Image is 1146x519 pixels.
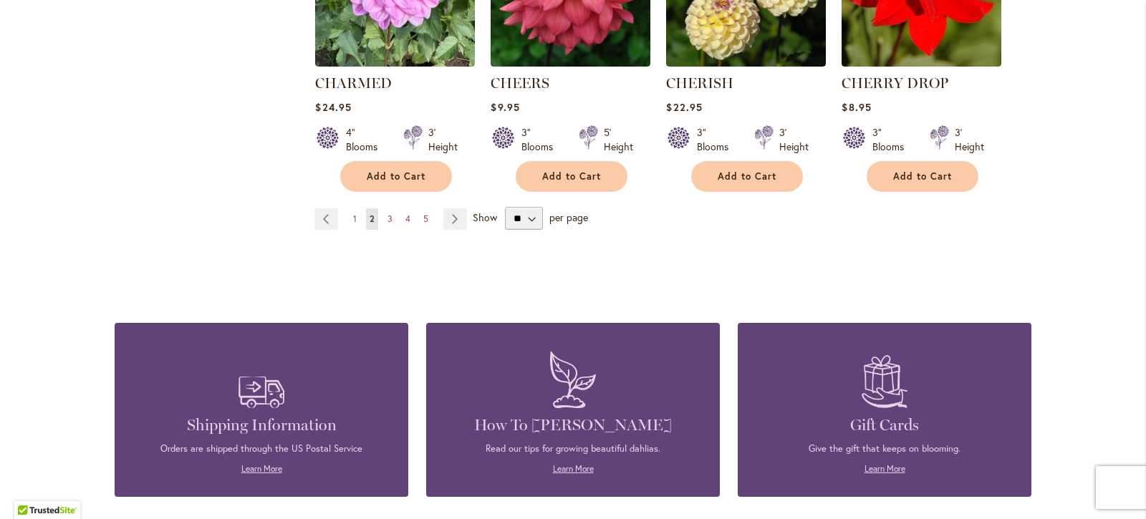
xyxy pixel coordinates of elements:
h4: Gift Cards [759,415,1010,435]
div: 3' Height [428,125,458,154]
a: Learn More [241,463,282,474]
button: Add to Cart [691,161,803,192]
h4: Shipping Information [136,415,387,435]
a: 3 [384,208,396,230]
span: Add to Cart [718,170,776,183]
span: $24.95 [315,100,351,114]
p: Read our tips for growing beautiful dahlias. [448,442,698,455]
span: 4 [405,213,410,224]
a: CHARMED [315,74,392,92]
button: Add to Cart [340,161,452,192]
div: 3" Blooms [872,125,913,154]
span: Add to Cart [893,170,952,183]
a: CHEERS [491,74,549,92]
span: Show [473,210,497,224]
div: 3" Blooms [521,125,562,154]
a: CHERRY DROP [842,74,948,92]
div: 5' Height [604,125,633,154]
a: Learn More [553,463,594,474]
a: 4 [402,208,414,230]
a: 5 [420,208,432,230]
div: 3' Height [955,125,984,154]
span: per page [549,210,588,224]
a: Learn More [865,463,905,474]
p: Orders are shipped through the US Postal Service [136,442,387,455]
a: CHERISH [666,56,826,69]
p: Give the gift that keeps on blooming. [759,442,1010,455]
span: 1 [353,213,357,224]
div: 3' Height [779,125,809,154]
span: $8.95 [842,100,871,114]
a: CHARMED [315,56,475,69]
div: 3" Blooms [697,125,737,154]
a: CHERRY DROP [842,56,1001,69]
span: 5 [423,213,428,224]
span: 2 [370,213,375,224]
span: Add to Cart [367,170,425,183]
span: 3 [387,213,393,224]
iframe: Launch Accessibility Center [11,468,51,508]
span: $22.95 [666,100,702,114]
span: $9.95 [491,100,519,114]
a: CHEERS [491,56,650,69]
a: 1 [350,208,360,230]
a: CHERISH [666,74,733,92]
h4: How To [PERSON_NAME] [448,415,698,435]
span: Add to Cart [542,170,601,183]
button: Add to Cart [516,161,627,192]
div: 4" Blooms [346,125,386,154]
button: Add to Cart [867,161,978,192]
